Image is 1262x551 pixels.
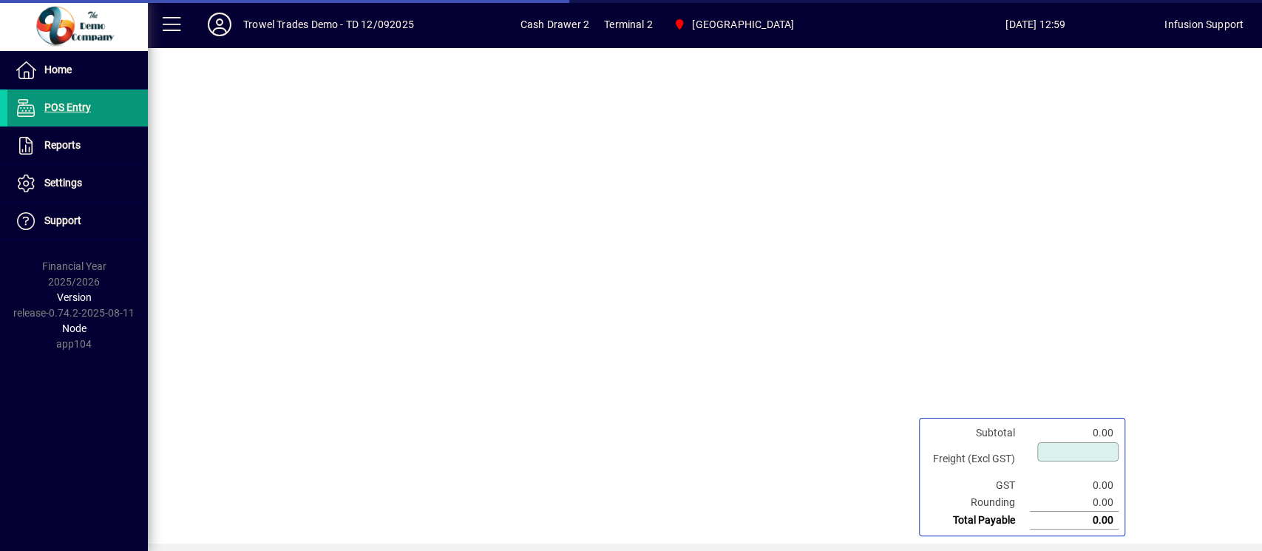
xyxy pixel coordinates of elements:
span: Support [44,214,81,226]
span: Christchurch [668,11,800,38]
button: Profile [196,11,243,38]
span: POS Entry [44,101,91,113]
td: GST [926,477,1030,494]
td: Subtotal [926,425,1030,442]
td: 0.00 [1030,477,1119,494]
td: 0.00 [1030,425,1119,442]
span: [DATE] 12:59 [906,13,1164,36]
td: 0.00 [1030,512,1119,530]
div: Infusion Support [1164,13,1244,36]
td: 0.00 [1030,494,1119,512]
a: Settings [7,165,148,202]
td: Freight (Excl GST) [926,442,1030,477]
span: Cash Drawer 2 [520,13,589,36]
a: Reports [7,127,148,164]
span: [GEOGRAPHIC_DATA] [692,13,794,36]
td: Total Payable [926,512,1030,530]
a: Home [7,52,148,89]
td: Rounding [926,494,1030,512]
span: Settings [44,177,82,189]
span: Version [57,291,92,303]
span: Reports [44,139,81,151]
span: Home [44,64,72,75]
a: Support [7,203,148,240]
span: Node [62,322,86,334]
span: Terminal 2 [604,13,653,36]
div: Trowel Trades Demo - TD 12/092025 [243,13,414,36]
